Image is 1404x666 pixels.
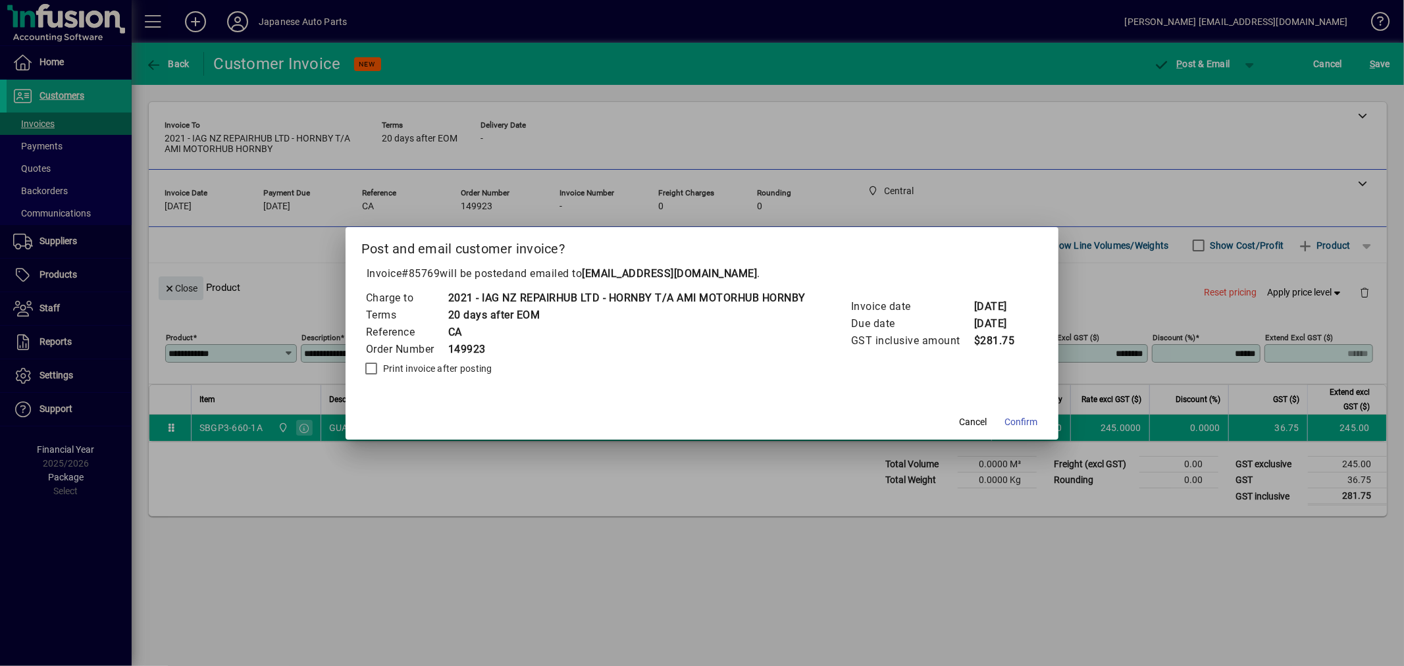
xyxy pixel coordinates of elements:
[1004,415,1037,429] span: Confirm
[365,290,448,307] td: Charge to
[448,290,806,307] td: 2021 - IAG NZ REPAIRHUB LTD - HORNBY T/A AMI MOTORHUB HORNBY
[402,267,440,280] span: #85769
[974,298,1026,315] td: [DATE]
[850,332,974,349] td: GST inclusive amount
[448,324,806,341] td: CA
[583,267,758,280] b: [EMAIL_ADDRESS][DOMAIN_NAME]
[346,227,1058,265] h2: Post and email customer invoice?
[365,307,448,324] td: Terms
[448,341,806,358] td: 149923
[974,332,1026,349] td: $281.75
[999,411,1043,434] button: Confirm
[952,411,994,434] button: Cancel
[509,267,758,280] span: and emailed to
[850,315,974,332] td: Due date
[974,315,1026,332] td: [DATE]
[380,362,492,375] label: Print invoice after posting
[361,266,1043,282] p: Invoice will be posted .
[448,307,806,324] td: 20 days after EOM
[850,298,974,315] td: Invoice date
[365,324,448,341] td: Reference
[959,415,987,429] span: Cancel
[365,341,448,358] td: Order Number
